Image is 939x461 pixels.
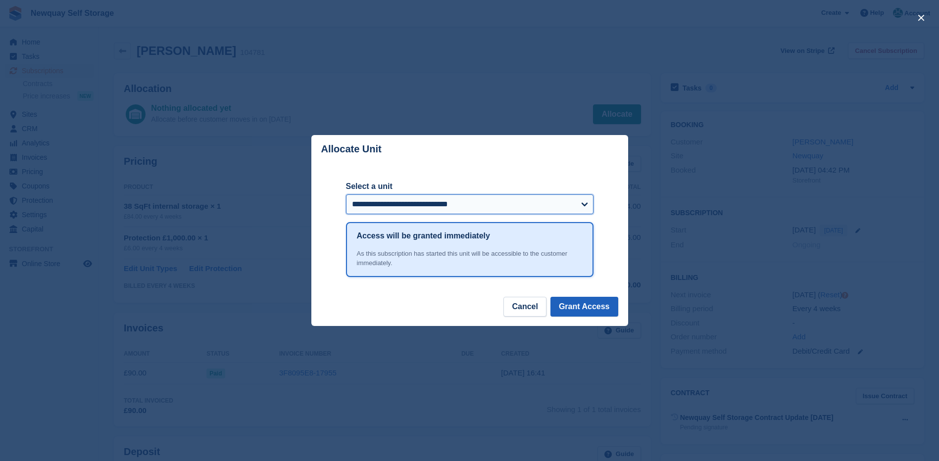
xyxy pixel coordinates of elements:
[357,230,490,242] h1: Access will be granted immediately
[503,297,546,317] button: Cancel
[357,249,583,268] div: As this subscription has started this unit will be accessible to the customer immediately.
[550,297,618,317] button: Grant Access
[913,10,929,26] button: close
[346,181,593,192] label: Select a unit
[321,143,382,155] p: Allocate Unit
